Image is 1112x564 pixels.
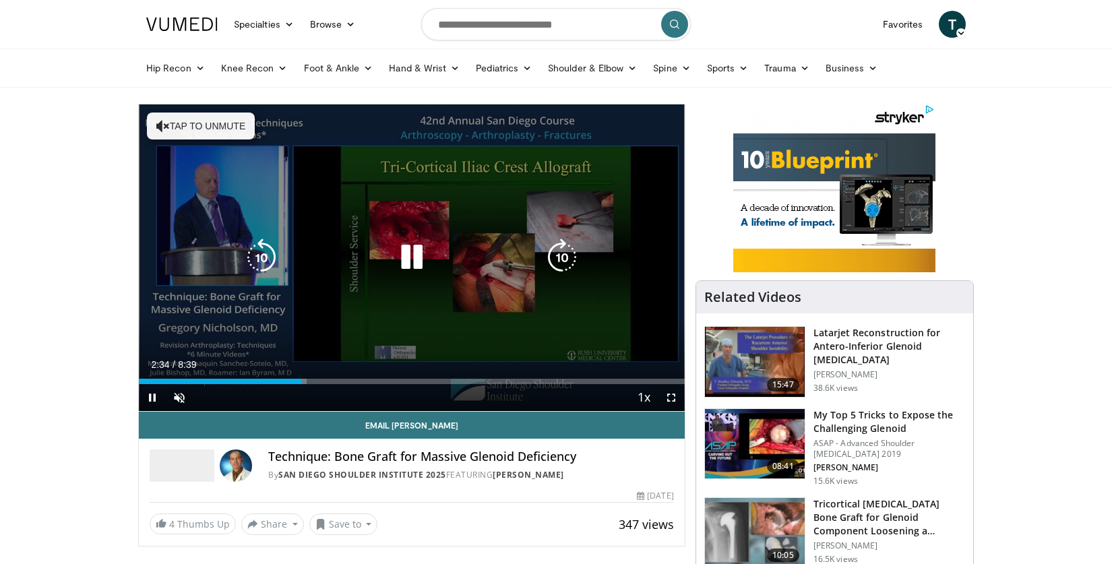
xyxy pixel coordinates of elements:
[705,327,805,397] img: 38708_0000_3.png.150x105_q85_crop-smart_upscale.jpg
[178,359,196,370] span: 8:39
[139,412,685,439] a: Email [PERSON_NAME]
[767,460,799,473] span: 08:41
[767,378,799,391] span: 15:47
[150,449,214,482] img: San Diego Shoulder Institute 2025
[468,55,540,82] a: Pediatrics
[645,55,698,82] a: Spine
[139,104,685,412] video-js: Video Player
[241,513,304,535] button: Share
[169,518,175,530] span: 4
[767,549,799,562] span: 10:05
[631,384,658,411] button: Playback Rate
[493,469,564,480] a: [PERSON_NAME]
[813,369,965,380] p: [PERSON_NAME]
[756,55,817,82] a: Trauma
[813,476,858,487] p: 15.6K views
[278,469,446,480] a: San Diego Shoulder Institute 2025
[813,438,965,460] p: ASAP - Advanced Shoulder [MEDICAL_DATA] 2019
[226,11,302,38] a: Specialties
[147,113,255,139] button: Tap to unmute
[813,540,965,551] p: [PERSON_NAME]
[813,383,858,394] p: 38.6K views
[704,408,965,487] a: 08:41 My Top 5 Tricks to Expose the Challenging Glenoid ASAP - Advanced Shoulder [MEDICAL_DATA] 2...
[302,11,364,38] a: Browse
[705,409,805,479] img: b61a968a-1fa8-450f-8774-24c9f99181bb.150x105_q85_crop-smart_upscale.jpg
[146,18,218,31] img: VuMedi Logo
[813,462,965,473] p: [PERSON_NAME]
[309,513,378,535] button: Save to
[699,55,757,82] a: Sports
[296,55,381,82] a: Foot & Ankle
[733,104,935,272] iframe: Advertisement
[619,516,674,532] span: 347 views
[173,359,175,370] span: /
[151,359,169,370] span: 2:34
[875,11,931,38] a: Favorites
[381,55,468,82] a: Hand & Wrist
[704,326,965,398] a: 15:47 Latarjet Reconstruction for Antero-Inferior Glenoid [MEDICAL_DATA] [PERSON_NAME] 38.6K views
[150,513,236,534] a: 4 Thumbs Up
[220,449,252,482] img: Avatar
[268,449,674,464] h4: Technique: Bone Graft for Massive Glenoid Deficiency
[421,8,691,40] input: Search topics, interventions
[813,408,965,435] h3: My Top 5 Tricks to Expose the Challenging Glenoid
[540,55,645,82] a: Shoulder & Elbow
[268,469,674,481] div: By FEATURING
[139,379,685,384] div: Progress Bar
[637,490,673,502] div: [DATE]
[658,384,685,411] button: Fullscreen
[138,55,213,82] a: Hip Recon
[813,497,965,538] h3: Tricortical [MEDICAL_DATA] Bone Graft for Glenoid Component Loosening a…
[139,384,166,411] button: Pause
[939,11,966,38] a: T
[704,289,801,305] h4: Related Videos
[166,384,193,411] button: Unmute
[213,55,296,82] a: Knee Recon
[817,55,886,82] a: Business
[813,326,965,367] h3: Latarjet Reconstruction for Antero-Inferior Glenoid [MEDICAL_DATA]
